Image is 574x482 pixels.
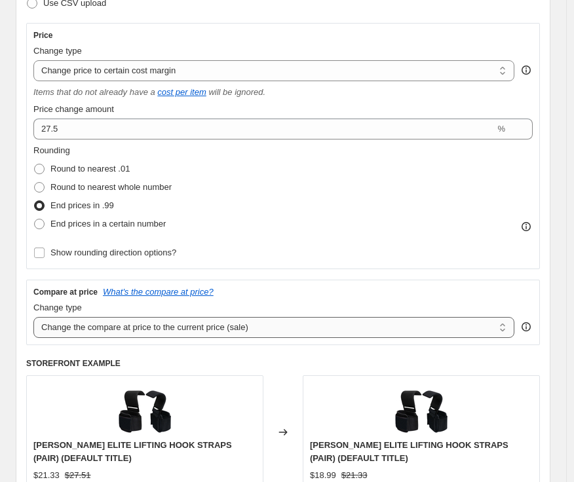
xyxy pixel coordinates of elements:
div: help [520,64,533,77]
span: Change type [33,303,82,312]
span: Show rounding direction options? [50,248,176,257]
img: LG-7B_80x.png [119,382,171,435]
div: help [520,320,533,333]
span: Round to nearest .01 [50,164,130,174]
span: Rounding [33,145,70,155]
span: Change type [33,46,82,56]
i: Items that do not already have a [33,87,155,97]
h3: Price [33,30,52,41]
span: End prices in a certain number [50,219,166,229]
div: $21.33 [33,469,60,482]
strike: $27.51 [65,469,91,482]
a: cost per item [157,87,206,97]
span: % [497,124,505,134]
span: End prices in .99 [50,200,114,210]
span: [PERSON_NAME] ELITE LIFTING HOOK STRAPS (PAIR) (DEFAULT TITLE) [310,440,508,463]
span: Round to nearest whole number [50,182,172,192]
input: 50 [33,119,495,139]
i: will be ignored. [208,87,265,97]
span: Price change amount [33,104,114,114]
button: What's the compare at price? [103,287,214,297]
div: $18.99 [310,469,336,482]
strike: $21.33 [341,469,368,482]
span: [PERSON_NAME] ELITE LIFTING HOOK STRAPS (PAIR) (DEFAULT TITLE) [33,440,232,463]
h6: STOREFRONT EXAMPLE [26,358,540,369]
h3: Compare at price [33,287,98,297]
img: LG-7B_80x.png [395,382,448,435]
